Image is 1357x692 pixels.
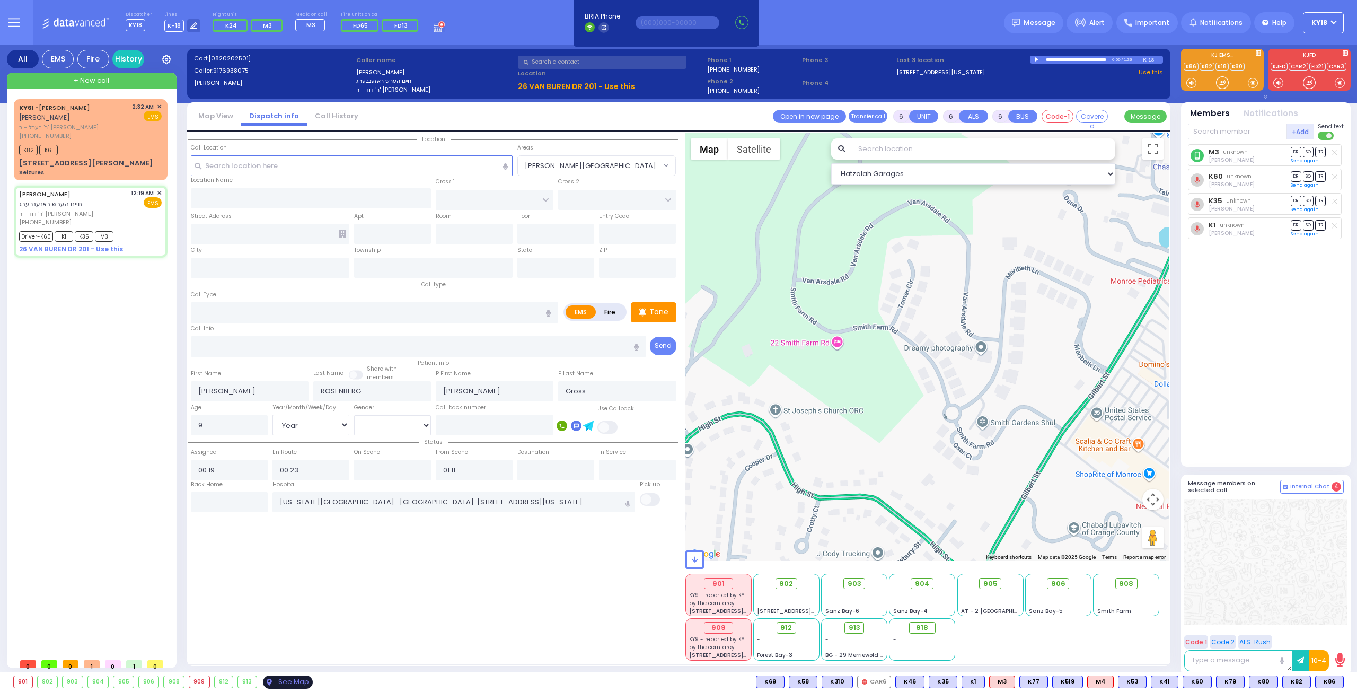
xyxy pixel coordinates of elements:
span: by the cemtarey [689,643,735,651]
div: BLS [1216,676,1245,688]
label: First Name [191,370,221,378]
div: [STREET_ADDRESS][PERSON_NAME] [19,158,153,169]
div: Seizures [19,169,44,177]
div: K35 [929,676,957,688]
span: 906 [1051,579,1065,589]
a: K86 [1184,63,1199,71]
div: BLS [1151,676,1178,688]
label: [PERSON_NAME] [356,68,515,77]
div: 912 [215,676,233,688]
label: Pick up [640,480,660,489]
label: [PHONE_NUMBER] [707,86,760,94]
span: [PHONE_NUMBER] [19,132,72,140]
label: Dispatcher [126,12,152,18]
span: - [757,599,760,607]
span: 902 [779,579,793,589]
button: UNIT [909,110,938,123]
span: Chananya Indig [1209,156,1255,164]
button: Notifications [1244,108,1298,120]
input: Search hospital [272,492,636,512]
label: On Scene [354,448,380,457]
span: BG - 29 Merriewold S. [825,651,885,659]
label: City [191,246,202,255]
span: Moshe Aaron Steinberg [1209,229,1255,237]
span: Phone 2 [707,77,798,86]
div: BLS [1282,676,1311,688]
button: Members [1190,108,1230,120]
span: FD65 [353,21,368,30]
span: M3 [263,21,272,30]
label: Call back number [436,404,486,412]
a: K1 [1209,221,1216,229]
label: P First Name [436,370,471,378]
label: Medic on call [295,12,329,18]
div: Fire [77,50,109,68]
div: 908 [164,676,184,688]
label: Gender [354,404,374,412]
a: K18 [1215,63,1229,71]
div: BLS [1052,676,1083,688]
span: SO [1303,220,1314,230]
span: 908 [1119,579,1133,589]
div: BLS [895,676,924,688]
div: 904 [88,676,109,688]
button: Code-1 [1042,110,1073,123]
span: - [1097,591,1100,599]
button: BUS [1008,110,1037,123]
a: Send again [1291,231,1319,237]
label: Entry Code [599,212,629,221]
span: K82 [19,145,38,155]
span: - [825,599,829,607]
label: Hospital [272,480,296,489]
div: K79 [1216,676,1245,688]
span: חיים הערש ראזענבערג [19,199,82,208]
span: DR [1291,220,1301,230]
label: KJFD [1268,52,1351,60]
label: Age [191,404,201,412]
button: KY18 [1303,12,1344,33]
span: Call type [416,281,451,288]
button: Covered [1076,110,1108,123]
a: Dispatch info [241,111,307,121]
span: - [825,591,829,599]
span: AT - 2 [GEOGRAPHIC_DATA] [961,607,1039,615]
div: K69 [756,676,785,688]
label: State [517,246,532,255]
span: 918 [916,623,928,633]
label: Cross 2 [558,178,579,186]
span: DR [1291,147,1301,157]
span: KY9 - reported by KY9 [689,591,748,599]
span: Other building occupants [339,230,346,238]
img: Logo [42,16,112,29]
div: M3 [989,676,1015,688]
span: Location [417,135,451,143]
span: Important [1135,18,1169,28]
span: Shmiel Hoffman [1209,180,1255,188]
div: BLS [789,676,817,688]
u: 26 VAN BUREN DR 201 - Use this [518,81,635,92]
label: ר' דוד - ר' [PERSON_NAME] [356,85,515,94]
span: [STREET_ADDRESS][PERSON_NAME] [689,607,789,615]
label: חיים הערש ראזענבערג [356,76,515,85]
span: 0 [63,660,78,668]
button: Map camera controls [1142,489,1164,510]
span: M3 [95,231,113,242]
a: CAR2 [1289,63,1308,71]
span: EMS [144,111,162,121]
span: Phone 1 [707,56,798,65]
span: [0820202501] [208,54,251,63]
label: P Last Name [558,370,593,378]
div: K310 [822,676,853,688]
label: Apt [354,212,364,221]
span: [STREET_ADDRESS][PERSON_NAME] [757,607,857,615]
div: CAR6 [857,676,891,688]
span: SMITH GARDENS [517,155,676,176]
span: 903 [848,579,861,589]
h5: Message members on selected call [1188,480,1280,494]
a: CAR3 [1327,63,1346,71]
img: Google [688,547,723,561]
div: 903 [63,676,83,688]
label: Cad: [194,54,353,63]
label: Call Type [191,291,216,299]
label: Call Location [191,144,227,152]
